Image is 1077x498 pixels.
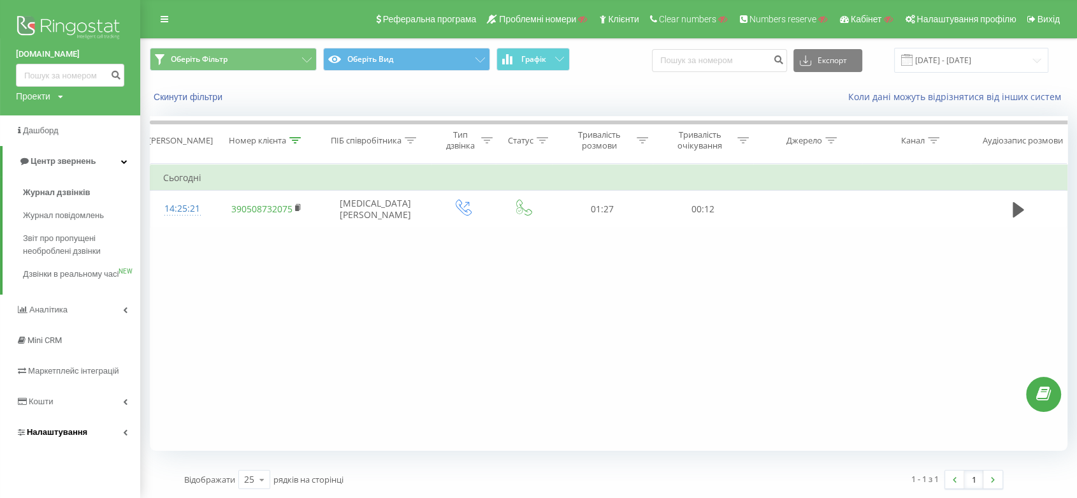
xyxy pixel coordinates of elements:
[184,474,235,485] span: Відображати
[163,196,201,221] div: 14:25:21
[27,335,62,345] span: Mini CRM
[244,473,254,486] div: 25
[383,14,477,24] span: Реферальна програма
[901,135,925,146] div: Канал
[786,135,822,146] div: Джерело
[331,135,401,146] div: ПІБ співробітника
[16,48,124,61] a: [DOMAIN_NAME]
[23,126,59,135] span: Дашборд
[16,13,124,45] img: Ringostat logo
[23,209,104,222] span: Журнал повідомлень
[521,55,546,64] span: Графік
[323,48,490,71] button: Оберіть Вид
[659,14,716,24] span: Clear numbers
[851,14,882,24] span: Кабінет
[443,129,478,151] div: Тип дзвінка
[28,366,119,376] span: Маркетплейс інтеграцій
[911,472,939,485] div: 1 - 1 з 1
[171,54,228,64] span: Оберіть Фільтр
[231,203,292,215] a: 390508732075
[27,427,87,437] span: Налаштування
[150,48,317,71] button: Оберіть Фільтр
[29,305,68,314] span: Аналiтика
[848,91,1067,103] a: Коли дані можуть відрізнятися вiд інших систем
[1037,14,1060,24] span: Вихід
[148,135,213,146] div: [PERSON_NAME]
[508,135,533,146] div: Статус
[16,64,124,87] input: Пошук за номером
[565,129,633,151] div: Тривалість розмови
[23,268,119,281] span: Дзвінки в реальному часі
[666,129,734,151] div: Тривалість очікування
[983,135,1063,146] div: Аудіозапис розмови
[496,48,570,71] button: Графік
[793,49,862,72] button: Експорт
[749,14,816,24] span: Numbers reserve
[273,474,343,485] span: рядків на сторінці
[16,90,50,103] div: Проекти
[150,91,229,103] button: Скинути фільтри
[652,49,787,72] input: Пошук за номером
[608,14,639,24] span: Клієнти
[964,471,983,488] a: 1
[552,191,653,228] td: 01:27
[229,135,286,146] div: Номер клієнта
[23,186,90,199] span: Журнал дзвінків
[916,14,1016,24] span: Налаштування профілю
[150,165,1067,191] td: Сьогодні
[29,397,53,406] span: Кошти
[23,232,134,258] span: Звіт про пропущені необроблені дзвінки
[3,146,140,177] a: Центр звернень
[653,191,753,228] td: 00:12
[23,181,140,204] a: Журнал дзвінків
[23,263,140,286] a: Дзвінки в реальному часіNEW
[499,14,576,24] span: Проблемні номери
[31,156,96,166] span: Центр звернень
[319,191,431,228] td: [MEDICAL_DATA][PERSON_NAME]
[23,227,140,263] a: Звіт про пропущені необроблені дзвінки
[23,204,140,227] a: Журнал повідомлень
